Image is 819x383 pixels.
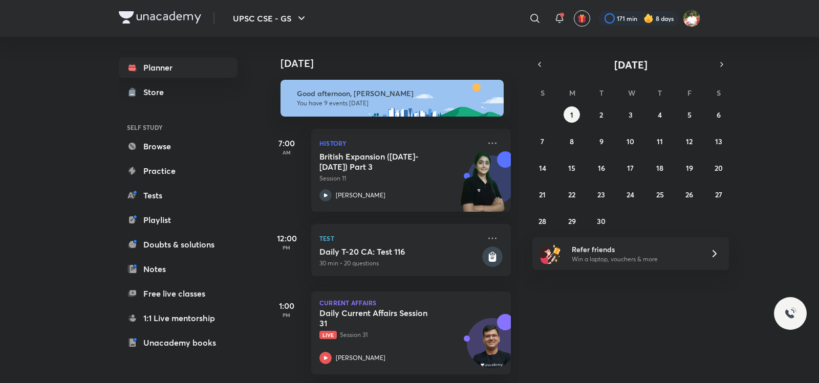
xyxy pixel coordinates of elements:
a: Planner [119,57,238,78]
p: [PERSON_NAME] [336,191,385,200]
abbr: September 22, 2025 [568,190,575,199]
button: September 27, 2025 [710,186,727,202]
div: Store [143,86,170,98]
a: Tests [119,185,238,206]
p: Session 11 [319,174,480,183]
button: September 26, 2025 [681,186,698,202]
abbr: September 27, 2025 [715,190,722,199]
abbr: September 13, 2025 [715,137,722,146]
button: September 20, 2025 [710,160,727,176]
abbr: Saturday [717,88,721,98]
abbr: September 29, 2025 [568,216,576,226]
a: Free live classes [119,283,238,304]
abbr: September 9, 2025 [599,137,604,146]
h5: 12:00 [266,232,307,244]
button: September 29, 2025 [564,213,580,229]
button: September 2, 2025 [593,106,610,123]
img: Shashank Soni [683,10,700,27]
button: September 24, 2025 [622,186,639,202]
h4: [DATE] [281,57,521,70]
img: ttu [784,307,796,320]
abbr: Sunday [541,88,545,98]
button: September 7, 2025 [534,133,551,149]
button: September 4, 2025 [652,106,668,123]
a: 1:1 Live mentorship [119,308,238,328]
a: Playlist [119,210,238,230]
span: [DATE] [614,58,648,72]
h5: Daily Current Affairs Session 31 [319,308,447,328]
button: UPSC CSE - GS [227,8,314,29]
abbr: September 23, 2025 [597,190,605,199]
img: afternoon [281,80,504,117]
button: September 14, 2025 [534,160,551,176]
button: [DATE] [547,57,715,72]
button: September 12, 2025 [681,133,698,149]
abbr: September 24, 2025 [627,190,634,199]
abbr: September 10, 2025 [627,137,634,146]
abbr: September 19, 2025 [686,163,693,173]
button: September 5, 2025 [681,106,698,123]
abbr: September 5, 2025 [687,110,692,120]
abbr: September 30, 2025 [597,216,606,226]
abbr: September 20, 2025 [715,163,723,173]
button: September 10, 2025 [622,133,639,149]
p: PM [266,312,307,318]
abbr: Monday [569,88,575,98]
h5: 1:00 [266,300,307,312]
p: AM [266,149,307,155]
abbr: Tuesday [599,88,604,98]
abbr: September 16, 2025 [598,163,605,173]
p: [PERSON_NAME] [336,353,385,363]
a: Unacademy books [119,332,238,353]
abbr: September 6, 2025 [717,110,721,120]
img: streak [643,13,654,24]
button: September 16, 2025 [593,160,610,176]
p: Win a laptop, vouchers & more [572,255,698,264]
button: September 21, 2025 [534,186,551,202]
button: September 17, 2025 [622,160,639,176]
button: September 13, 2025 [710,133,727,149]
button: September 3, 2025 [622,106,639,123]
abbr: September 4, 2025 [658,110,662,120]
h5: Daily T-20 CA: Test 116 [319,246,480,257]
abbr: September 12, 2025 [686,137,693,146]
a: Doubts & solutions [119,234,238,255]
a: Store [119,82,238,102]
abbr: September 21, 2025 [539,190,546,199]
img: Avatar [467,324,516,373]
abbr: September 25, 2025 [656,190,664,199]
abbr: September 11, 2025 [657,137,663,146]
button: September 9, 2025 [593,133,610,149]
h6: SELF STUDY [119,119,238,136]
h6: Good afternoon, [PERSON_NAME] [297,89,494,98]
p: You have 9 events [DATE] [297,99,494,107]
button: September 18, 2025 [652,160,668,176]
abbr: September 8, 2025 [570,137,574,146]
img: avatar [577,14,587,23]
abbr: September 18, 2025 [656,163,663,173]
p: Current Affairs [319,300,503,306]
abbr: September 14, 2025 [539,163,546,173]
button: September 15, 2025 [564,160,580,176]
h5: British Expansion (1757- 1857) Part 3 [319,151,447,172]
abbr: September 2, 2025 [599,110,603,120]
a: Company Logo [119,11,201,26]
p: Test [319,232,480,244]
a: Practice [119,161,238,181]
abbr: September 7, 2025 [541,137,544,146]
img: unacademy [455,151,511,222]
abbr: September 15, 2025 [568,163,575,173]
h6: Refer friends [572,244,698,255]
img: referral [541,243,561,264]
button: September 28, 2025 [534,213,551,229]
abbr: Thursday [658,88,662,98]
button: avatar [574,10,590,27]
a: Notes [119,259,238,279]
abbr: Wednesday [628,88,635,98]
abbr: September 26, 2025 [685,190,693,199]
a: Browse [119,136,238,156]
abbr: September 1, 2025 [570,110,573,120]
button: September 22, 2025 [564,186,580,202]
h5: 7:00 [266,137,307,149]
p: PM [266,244,307,251]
